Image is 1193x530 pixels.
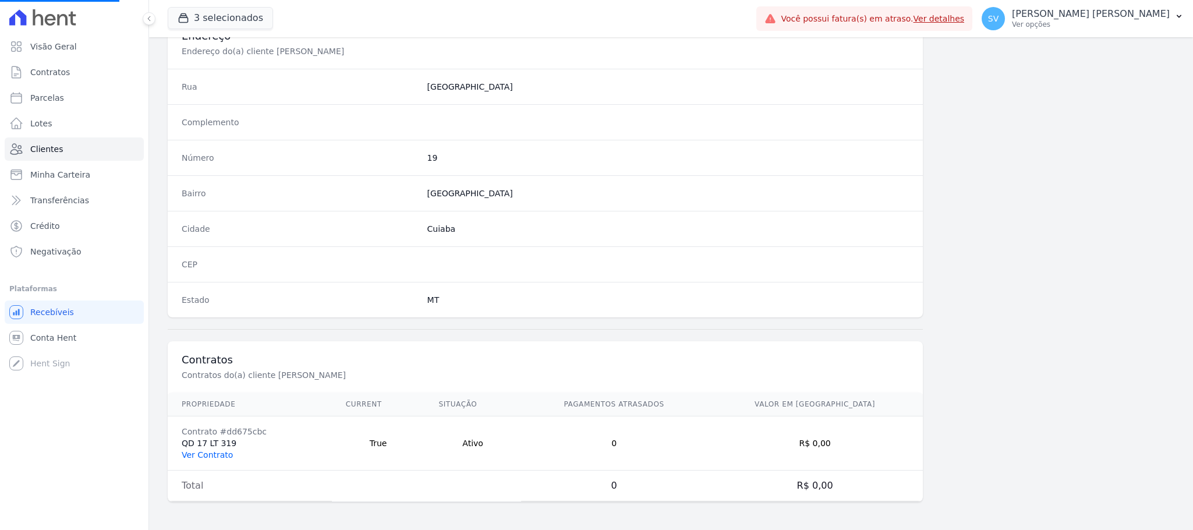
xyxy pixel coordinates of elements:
[30,246,82,257] span: Negativação
[168,393,332,416] th: Propriedade
[168,416,332,471] td: QD 17 LT 319
[521,393,707,416] th: Pagamentos Atrasados
[424,393,521,416] th: Situação
[30,118,52,129] span: Lotes
[182,294,418,306] dt: Estado
[30,306,74,318] span: Recebíveis
[5,112,144,135] a: Lotes
[30,220,60,232] span: Crédito
[5,301,144,324] a: Recebíveis
[1012,8,1170,20] p: [PERSON_NAME] [PERSON_NAME]
[5,326,144,349] a: Conta Hent
[182,223,418,235] dt: Cidade
[332,416,425,471] td: True
[182,353,909,367] h3: Contratos
[182,426,318,437] div: Contrato #dd675cbc
[521,471,707,501] td: 0
[5,86,144,109] a: Parcelas
[30,41,77,52] span: Visão Geral
[182,45,573,57] p: Endereço do(a) cliente [PERSON_NAME]
[5,189,144,212] a: Transferências
[5,163,144,186] a: Minha Carteira
[5,35,144,58] a: Visão Geral
[182,116,418,128] dt: Complemento
[427,294,909,306] dd: MT
[30,92,64,104] span: Parcelas
[182,152,418,164] dt: Número
[427,152,909,164] dd: 19
[707,471,922,501] td: R$ 0,00
[168,471,332,501] td: Total
[30,332,76,344] span: Conta Hent
[707,393,922,416] th: Valor em [GEOGRAPHIC_DATA]
[781,13,964,25] span: Você possui fatura(s) em atraso.
[30,169,90,181] span: Minha Carteira
[427,81,909,93] dd: [GEOGRAPHIC_DATA]
[30,195,89,206] span: Transferências
[332,393,425,416] th: Current
[182,369,573,381] p: Contratos do(a) cliente [PERSON_NAME]
[707,416,922,471] td: R$ 0,00
[30,66,70,78] span: Contratos
[168,7,273,29] button: 3 selecionados
[1012,20,1170,29] p: Ver opções
[9,282,139,296] div: Plataformas
[424,416,521,471] td: Ativo
[182,188,418,199] dt: Bairro
[914,14,965,23] a: Ver detalhes
[5,240,144,263] a: Negativação
[988,15,999,23] span: SV
[182,450,233,460] a: Ver Contrato
[972,2,1193,35] button: SV [PERSON_NAME] [PERSON_NAME] Ver opções
[5,214,144,238] a: Crédito
[427,188,909,199] dd: [GEOGRAPHIC_DATA]
[5,61,144,84] a: Contratos
[182,81,418,93] dt: Rua
[30,143,63,155] span: Clientes
[427,223,909,235] dd: Cuiaba
[5,137,144,161] a: Clientes
[521,416,707,471] td: 0
[182,259,418,270] dt: CEP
